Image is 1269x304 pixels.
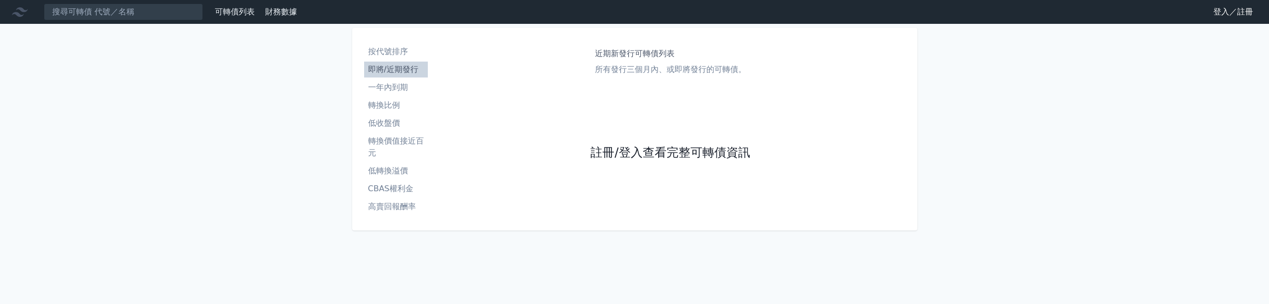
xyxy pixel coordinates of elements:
[364,115,428,131] a: 低收盤價
[364,199,428,215] a: 高賣回報酬率
[364,62,428,77] a: 即將/近期發行
[364,201,428,213] li: 高賣回報酬率
[265,7,297,16] a: 財務數據
[364,81,428,93] li: 一年內到期
[215,7,255,16] a: 可轉債列表
[364,44,428,60] a: 按代號排序
[364,181,428,197] a: CBAS權利金
[364,183,428,195] li: CBAS權利金
[364,46,428,58] li: 按代號排序
[364,97,428,113] a: 轉換比例
[1205,4,1261,20] a: 登入／註冊
[364,135,428,159] li: 轉換價值接近百元
[364,99,428,111] li: 轉換比例
[590,145,750,161] a: 註冊/登入查看完整可轉債資訊
[595,64,746,76] p: 所有發行三個月內、或即將發行的可轉債。
[364,133,428,161] a: 轉換價值接近百元
[364,163,428,179] a: 低轉換溢價
[364,79,428,95] a: 一年內到期
[364,165,428,177] li: 低轉換溢價
[595,48,746,60] h1: 近期新發行可轉債列表
[364,64,428,76] li: 即將/近期發行
[44,3,203,20] input: 搜尋可轉債 代號／名稱
[364,117,428,129] li: 低收盤價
